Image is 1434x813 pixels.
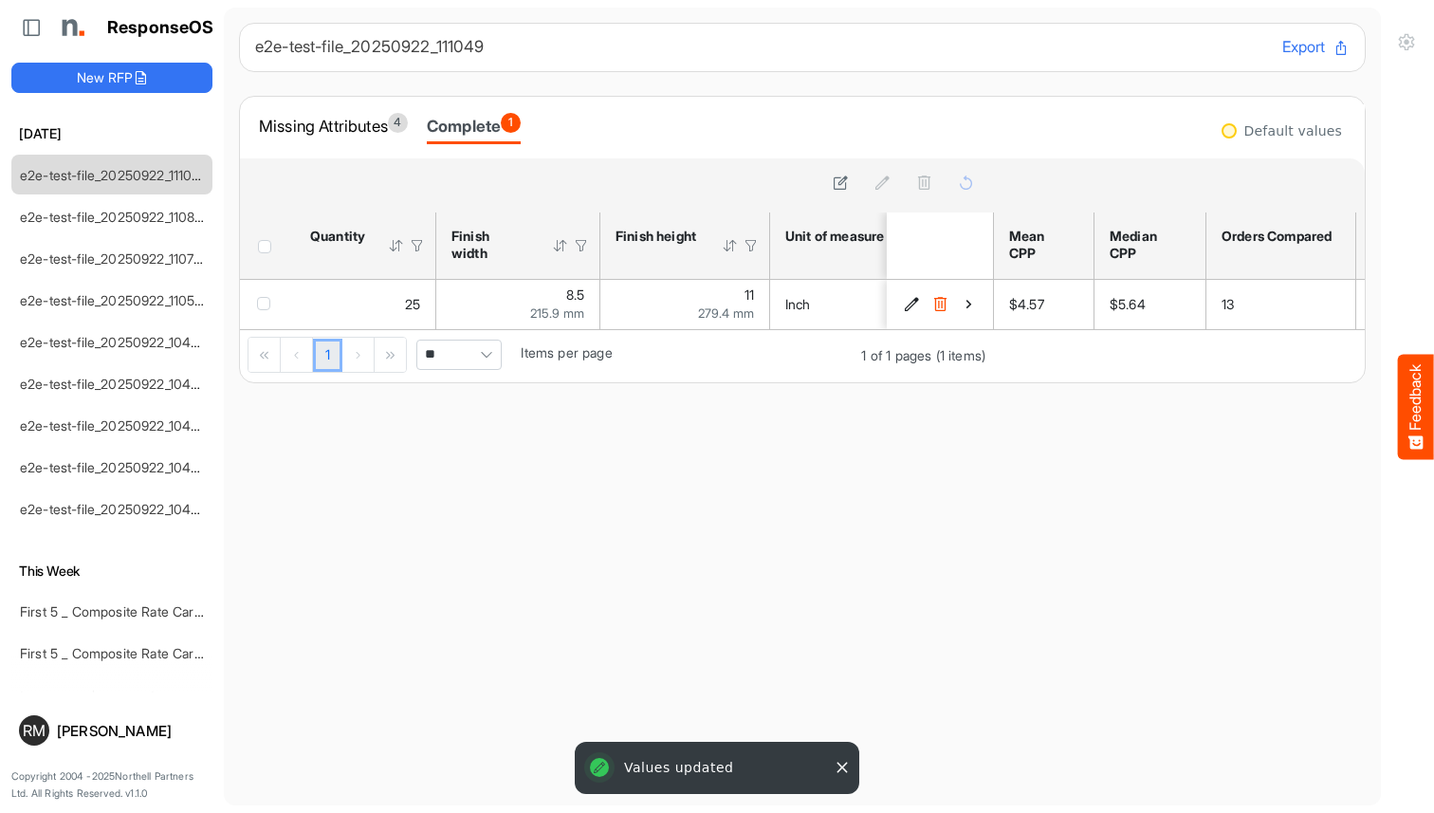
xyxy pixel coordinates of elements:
div: Go to first page [248,338,281,372]
a: e2e-test-file_20250922_104604 [20,459,216,475]
span: (1 items) [936,347,985,363]
div: Filter Icon [409,237,426,254]
h6: [DATE] [11,123,212,144]
td: checkbox [240,280,295,329]
span: 25 [405,296,420,312]
span: 1 [501,113,521,133]
div: Finish width [451,228,527,262]
span: 11 [745,286,754,303]
button: Close [833,758,852,777]
div: Filter Icon [573,237,590,254]
div: Missing Attributes [259,113,408,139]
div: Median CPP [1110,228,1185,262]
div: Orders Compared [1222,228,1334,245]
span: RM [23,723,46,738]
a: e2e-test-file_20250922_110850 [20,209,211,225]
div: Pager Container [240,330,993,382]
p: Copyright 2004 - 2025 Northell Partners Ltd. All Rights Reserved. v 1.1.0 [11,768,212,802]
div: Default values [1244,124,1342,138]
a: First 5 _ Composite Rate Card [DATE] (2) [20,645,267,661]
span: 1 of 1 pages [861,347,931,363]
button: Delete [930,295,949,314]
td: $5.64 is template cell Column Header median-cpp [1094,280,1206,329]
a: e2e-test-file_20250922_111049 [20,167,209,183]
a: e2e-test-file_20250922_104951 [20,334,211,350]
a: e2e-test-file_20250922_104513 [20,501,211,517]
span: Items per page [521,344,612,360]
div: Mean CPP [1009,228,1073,262]
td: Inch is template cell Column Header httpsnorthellcomontologiesmapping-rulesmeasurementhasunitofme... [770,280,959,329]
td: $4.57 is template cell Column Header mean-cpp [994,280,1094,329]
td: 8.5 is template cell Column Header httpsnorthellcomontologiesmapping-rulesmeasurementhasfinishsiz... [436,280,600,329]
td: 13 is template cell Column Header orders-compared [1206,280,1356,329]
td: a14b8b1f-998e-4c18-acd0-4571d9dea5e4 is template cell Column Header [887,280,997,329]
button: Feedback [1398,354,1434,459]
div: Go to last page [375,338,406,372]
div: Finish height [616,228,697,245]
span: 8.5 [566,286,584,303]
a: e2e-test-file_20250922_104840 [20,376,216,392]
span: 13 [1222,296,1234,312]
div: Go to next page [342,338,375,372]
span: $4.57 [1009,296,1044,312]
a: e2e-test-file_20250922_104733 [20,417,213,434]
button: Edit [902,295,921,314]
div: Unit of measure [785,228,886,245]
h6: This Week [11,561,212,582]
span: Pagerdropdown [416,340,502,370]
th: Header checkbox [240,212,295,279]
span: 4 [388,113,408,133]
h6: e2e-test-file_20250922_111049 [255,39,1267,55]
a: e2e-test-file_20250922_110529 [20,292,211,308]
span: 215.9 mm [530,305,584,321]
div: Go to previous page [281,338,313,372]
td: 11 is template cell Column Header httpsnorthellcomontologiesmapping-rulesmeasurementhasfinishsize... [600,280,770,329]
a: e2e-test-file_20250922_110716 [20,250,207,267]
div: Values updated [579,746,855,790]
div: Filter Icon [743,237,760,254]
a: Page 1 of 1 Pages [313,339,342,373]
a: First 5 _ Composite Rate Card [DATE] (2) [20,603,267,619]
span: 279.4 mm [698,305,754,321]
div: [PERSON_NAME] [57,724,205,738]
button: Export [1282,35,1350,60]
button: New RFP [11,63,212,93]
button: View [959,295,978,314]
h1: ResponseOS [107,18,214,38]
div: Quantity [310,228,363,245]
div: Complete [427,113,521,139]
span: Inch [785,296,811,312]
td: 25 is template cell Column Header httpsnorthellcomontologiesmapping-rulesorderhasquantity [295,280,436,329]
span: $5.64 [1110,296,1146,312]
img: Northell [52,9,90,46]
